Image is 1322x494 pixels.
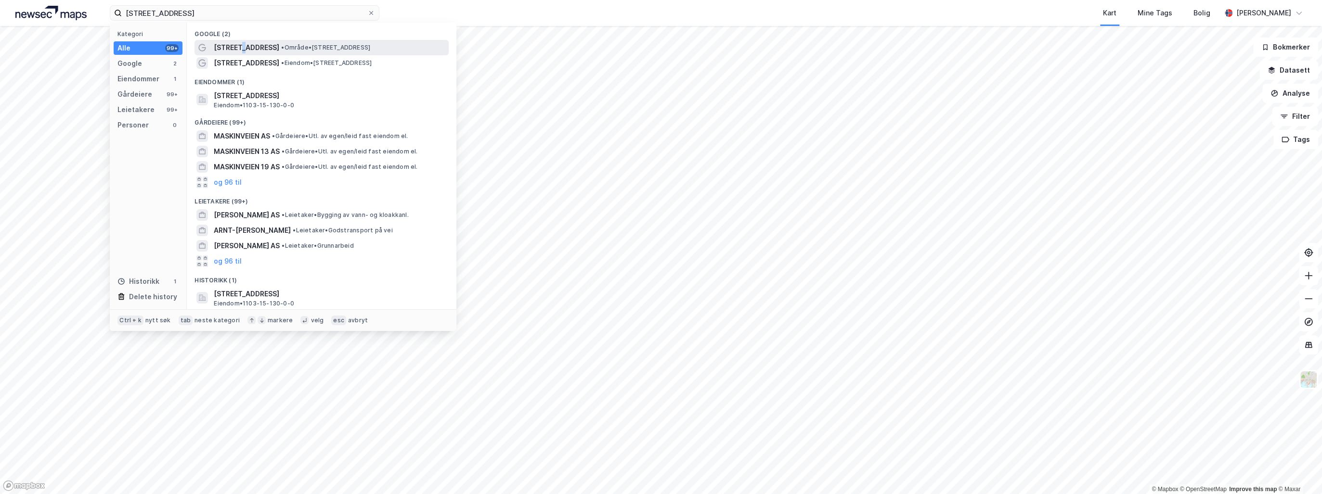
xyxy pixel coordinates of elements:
span: Gårdeiere • Utl. av egen/leid fast eiendom el. [282,163,417,171]
span: MASKINVEIEN 13 AS [214,146,280,157]
span: Leietaker • Bygging av vann- og kloakkanl. [282,211,408,219]
div: 1 [171,75,179,83]
div: Google [117,58,142,69]
div: 0 [171,121,179,129]
button: Analyse [1262,84,1318,103]
div: Ctrl + k [117,316,143,325]
div: Eiendommer (1) [187,71,456,88]
div: Eiendommer [117,73,159,85]
a: OpenStreetMap [1180,486,1227,493]
span: [PERSON_NAME] AS [214,209,280,221]
div: Historikk (1) [187,269,456,286]
button: og 96 til [214,255,242,267]
div: Personer [117,119,149,131]
span: • [282,242,285,249]
span: • [281,59,284,66]
div: esc [331,316,346,325]
div: 99+ [165,90,179,98]
span: • [282,148,285,155]
div: [PERSON_NAME] [1236,7,1291,19]
span: Område • [STREET_ADDRESS] [281,44,370,51]
iframe: Chat Widget [1274,448,1322,494]
input: Søk på adresse, matrikkel, gårdeiere, leietakere eller personer [122,6,367,20]
a: Mapbox homepage [3,480,45,491]
span: ARNT-[PERSON_NAME] [214,225,291,236]
span: [STREET_ADDRESS] [214,90,445,101]
span: [STREET_ADDRESS] [214,57,279,69]
span: [STREET_ADDRESS] [214,288,445,300]
div: 1 [171,278,179,285]
span: Leietaker • Godstransport på vei [293,227,392,234]
button: Tags [1273,130,1318,149]
div: Mine Tags [1138,7,1172,19]
button: Datasett [1259,61,1318,80]
span: Eiendom • 1103-15-130-0-0 [214,300,294,307]
div: nytt søk [145,317,171,324]
span: Eiendom • [STREET_ADDRESS] [281,59,372,67]
div: 99+ [165,106,179,114]
span: MASKINVEIEN 19 AS [214,161,280,173]
div: 2 [171,60,179,67]
span: • [272,132,275,139]
div: velg [311,317,324,324]
div: 99+ [165,44,179,52]
div: Gårdeiere (99+) [187,111,456,128]
div: Kontrollprogram for chat [1274,448,1322,494]
div: Kart [1103,7,1116,19]
div: neste kategori [194,317,240,324]
button: og 96 til [214,177,242,188]
span: Leietaker • Grunnarbeid [282,242,353,250]
span: • [281,44,284,51]
img: Z [1299,370,1318,389]
div: Alle [117,42,130,54]
span: [PERSON_NAME] AS [214,240,280,252]
span: • [282,211,285,218]
div: Kategori [117,30,182,38]
div: tab [179,316,193,325]
div: Historikk [117,276,159,287]
div: Leietakere (99+) [187,190,456,207]
div: Google (2) [187,23,456,40]
span: Gårdeiere • Utl. av egen/leid fast eiendom el. [282,148,417,155]
button: Filter [1272,107,1318,126]
div: Gårdeiere [117,89,152,100]
span: • [282,163,285,170]
a: Mapbox [1152,486,1178,493]
div: markere [268,317,293,324]
span: Gårdeiere • Utl. av egen/leid fast eiendom el. [272,132,408,140]
span: MASKINVEIEN AS [214,130,270,142]
a: Improve this map [1229,486,1277,493]
div: Bolig [1193,7,1210,19]
img: logo.a4113a55bc3d86da70a041830d287a7e.svg [15,6,87,20]
span: • [293,227,296,234]
div: Delete history [129,291,177,303]
button: Bokmerker [1253,38,1318,57]
div: avbryt [348,317,368,324]
div: Leietakere [117,104,155,115]
span: [STREET_ADDRESS] [214,42,279,53]
span: Eiendom • 1103-15-130-0-0 [214,101,294,109]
